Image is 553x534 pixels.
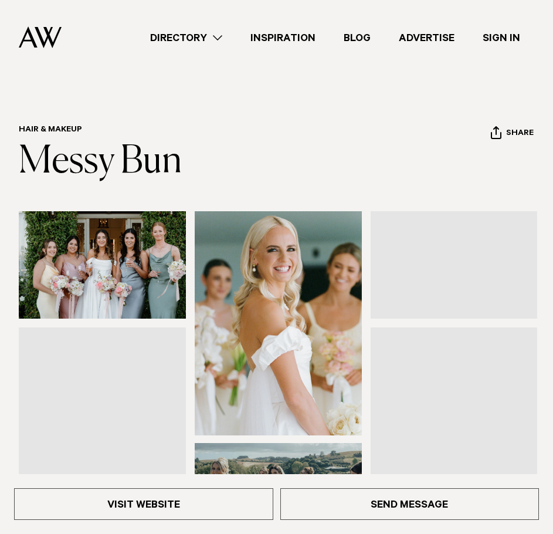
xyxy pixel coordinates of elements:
[19,26,62,48] img: Auckland Weddings Logo
[469,30,534,46] a: Sign In
[236,30,330,46] a: Inspiration
[385,30,469,46] a: Advertise
[14,488,273,520] a: Visit Website
[330,30,385,46] a: Blog
[19,143,182,181] a: Messy Bun
[490,126,534,143] button: Share
[506,129,534,140] span: Share
[280,488,540,520] a: Send Message
[19,126,82,135] a: Hair & Makeup
[136,30,236,46] a: Directory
